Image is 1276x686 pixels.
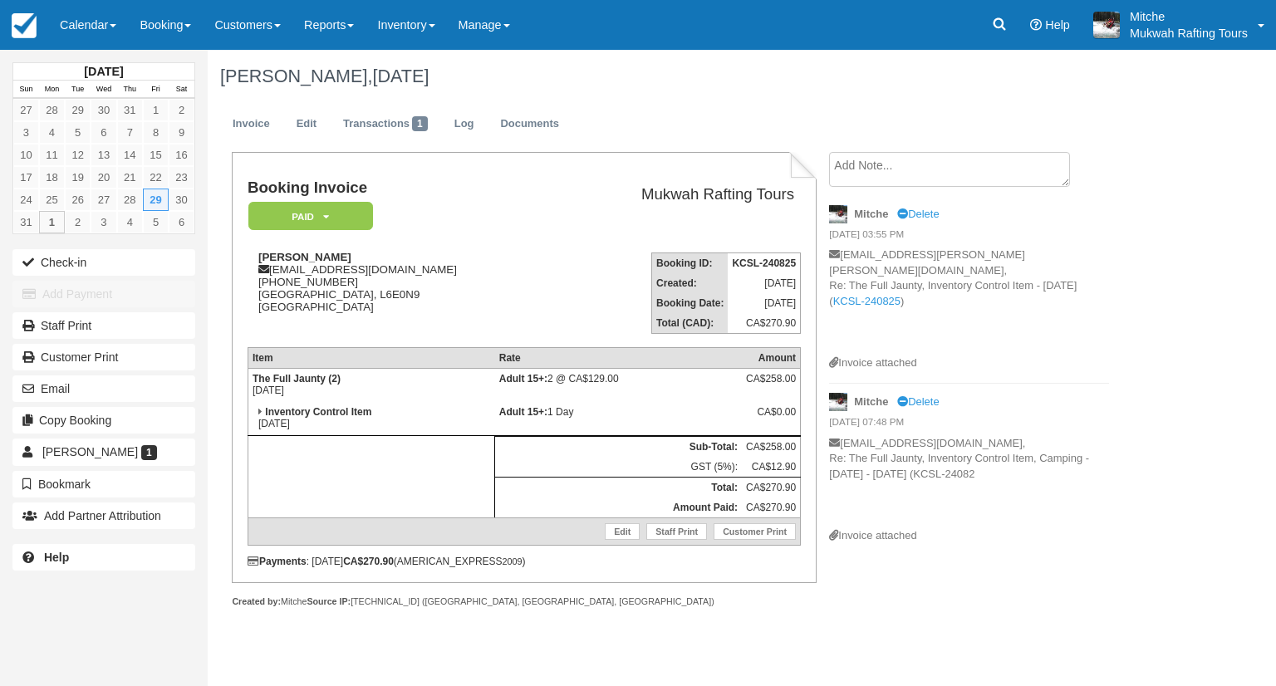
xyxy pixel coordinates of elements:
[117,121,143,144] a: 7
[495,457,742,478] td: GST (5%):
[13,144,39,166] a: 10
[488,108,572,140] a: Documents
[65,99,91,121] a: 29
[495,348,742,369] th: Rate
[117,81,143,99] th: Thu
[44,551,69,564] b: Help
[499,373,547,385] strong: Adult 15+
[91,144,116,166] a: 13
[331,108,440,140] a: Transactions1
[258,251,351,263] strong: [PERSON_NAME]
[742,437,801,458] td: CA$258.00
[65,121,91,144] a: 5
[91,189,116,211] a: 27
[39,166,65,189] a: 18
[248,179,556,197] h1: Booking Invoice
[742,457,801,478] td: CA$12.90
[91,121,116,144] a: 6
[1130,25,1248,42] p: Mukwah Rafting Tours
[248,402,494,436] td: [DATE]
[91,166,116,189] a: 20
[117,189,143,211] a: 28
[39,121,65,144] a: 4
[742,348,801,369] th: Amount
[143,121,169,144] a: 8
[42,445,138,458] span: [PERSON_NAME]
[117,99,143,121] a: 31
[65,211,91,233] a: 2
[248,348,494,369] th: Item
[495,497,742,518] th: Amount Paid:
[562,186,794,203] h2: Mukwah Rafting Tours
[605,523,640,540] a: Edit
[117,166,143,189] a: 21
[169,81,194,99] th: Sat
[232,596,281,606] strong: Created by:
[13,81,39,99] th: Sun
[652,273,729,293] th: Created:
[143,166,169,189] a: 22
[84,65,123,78] strong: [DATE]
[248,201,367,232] a: Paid
[220,108,282,140] a: Invoice
[169,99,194,121] a: 2
[13,166,39,189] a: 17
[307,596,351,606] strong: Source IP:
[143,144,169,166] a: 15
[12,407,195,434] button: Copy Booking
[829,355,1109,371] div: Invoice attached
[12,13,37,38] img: checkfront-main-nav-mini-logo.png
[742,497,801,518] td: CA$270.90
[829,415,1109,434] em: [DATE] 07:48 PM
[39,211,65,233] a: 1
[169,166,194,189] a: 23
[829,528,1109,544] div: Invoice attached
[372,66,429,86] span: [DATE]
[169,121,194,144] a: 9
[143,189,169,211] a: 29
[746,406,796,431] div: CA$0.00
[91,211,116,233] a: 3
[13,211,39,233] a: 31
[714,523,796,540] a: Customer Print
[495,478,742,498] th: Total:
[652,253,729,274] th: Booking ID:
[12,344,195,370] a: Customer Print
[65,189,91,211] a: 26
[248,556,307,567] strong: Payments
[343,556,394,567] strong: CA$270.90
[854,395,888,408] strong: Mitche
[728,313,800,334] td: CA$270.90
[499,406,547,418] strong: Adult 15+
[652,313,729,334] th: Total (CAD):
[13,121,39,144] a: 3
[65,166,91,189] a: 19
[169,211,194,233] a: 6
[143,99,169,121] a: 1
[412,116,428,131] span: 1
[265,406,371,418] strong: Inventory Control Item
[495,437,742,458] th: Sub-Total:
[1045,18,1070,32] span: Help
[12,375,195,402] button: Email
[12,281,195,307] button: Add Payment
[91,81,116,99] th: Wed
[143,81,169,99] th: Fri
[1030,19,1042,31] i: Help
[12,312,195,339] a: Staff Print
[442,108,487,140] a: Log
[13,189,39,211] a: 24
[169,189,194,211] a: 30
[65,81,91,99] th: Tue
[652,293,729,313] th: Booking Date:
[39,189,65,211] a: 25
[39,144,65,166] a: 11
[284,108,329,140] a: Edit
[117,144,143,166] a: 14
[248,556,801,567] div: : [DATE] (AMERICAN_EXPRESS )
[141,445,157,460] span: 1
[495,402,742,436] td: 1 Day
[13,99,39,121] a: 27
[1130,8,1248,25] p: Mitche
[220,66,1152,86] h1: [PERSON_NAME],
